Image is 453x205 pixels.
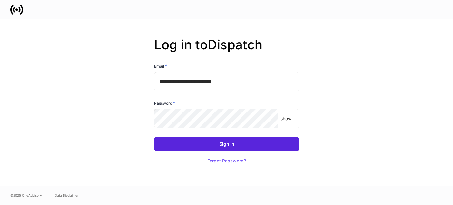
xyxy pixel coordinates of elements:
h6: Password [154,100,175,106]
div: Sign In [219,142,234,146]
a: Data Disclaimer [55,193,79,198]
button: Forgot Password? [199,154,254,168]
span: © 2025 OneAdvisory [10,193,42,198]
h2: Log in to Dispatch [154,37,299,63]
button: Sign In [154,137,299,151]
div: Forgot Password? [207,159,246,163]
p: show [281,115,291,122]
h6: Email [154,63,167,69]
